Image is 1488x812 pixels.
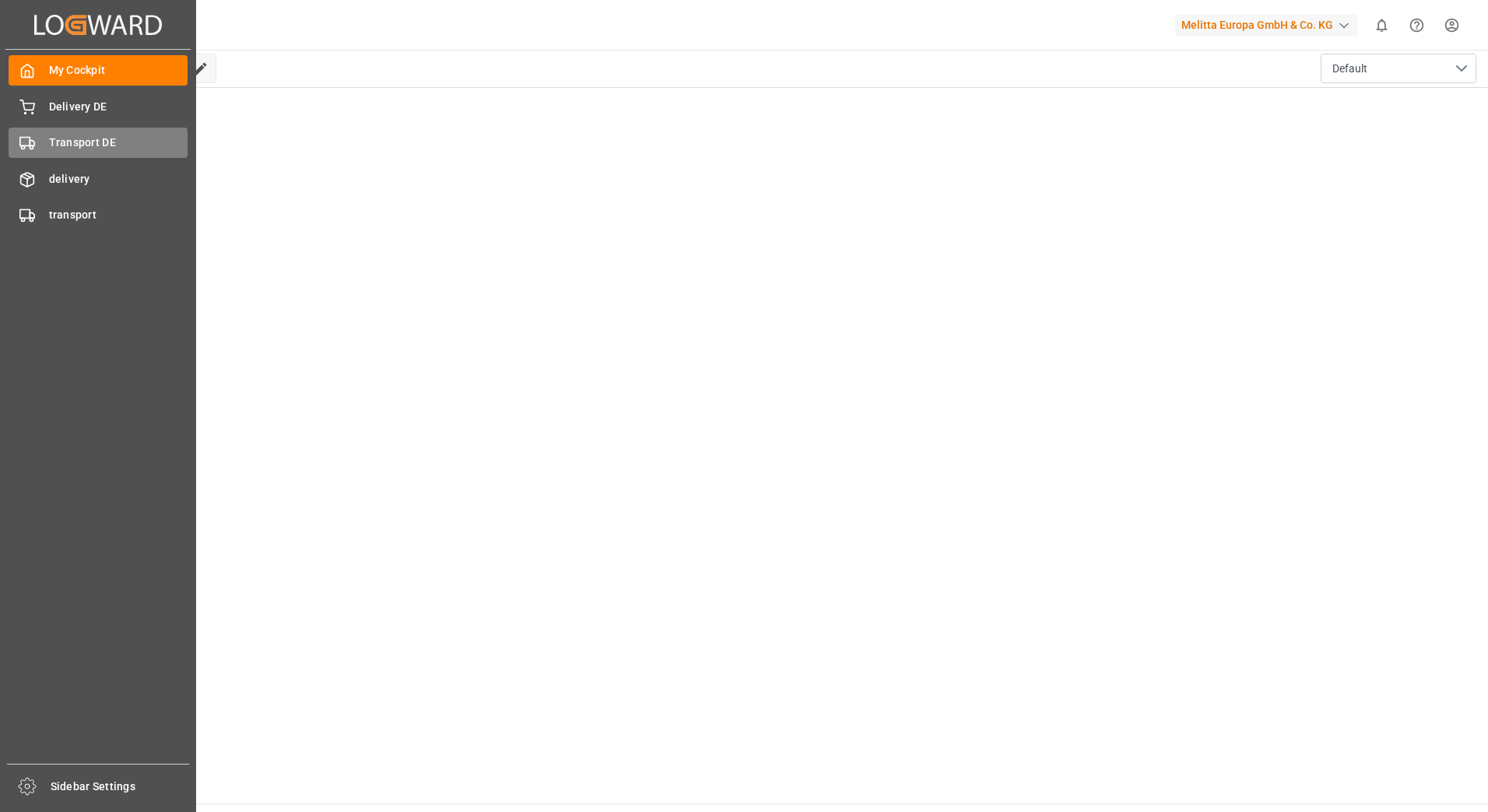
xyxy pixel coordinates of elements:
[49,207,188,223] span: transport
[1399,8,1434,43] button: Help Center
[1364,8,1399,43] button: show 0 new notifications
[9,91,188,121] a: Delivery DE
[9,128,188,158] a: Transport DE
[49,62,188,79] span: My Cockpit
[9,200,188,230] a: transport
[49,135,188,151] span: Transport DE
[9,55,188,86] a: My Cockpit
[49,171,188,187] span: delivery
[51,779,190,795] span: Sidebar Settings
[9,163,188,194] a: delivery
[1321,54,1476,83] button: open menu
[49,99,188,115] span: Delivery DE
[1175,14,1358,37] div: Melitta Europa GmbH & Co. KG
[1332,61,1367,77] span: Default
[1175,10,1364,40] button: Melitta Europa GmbH & Co. KG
